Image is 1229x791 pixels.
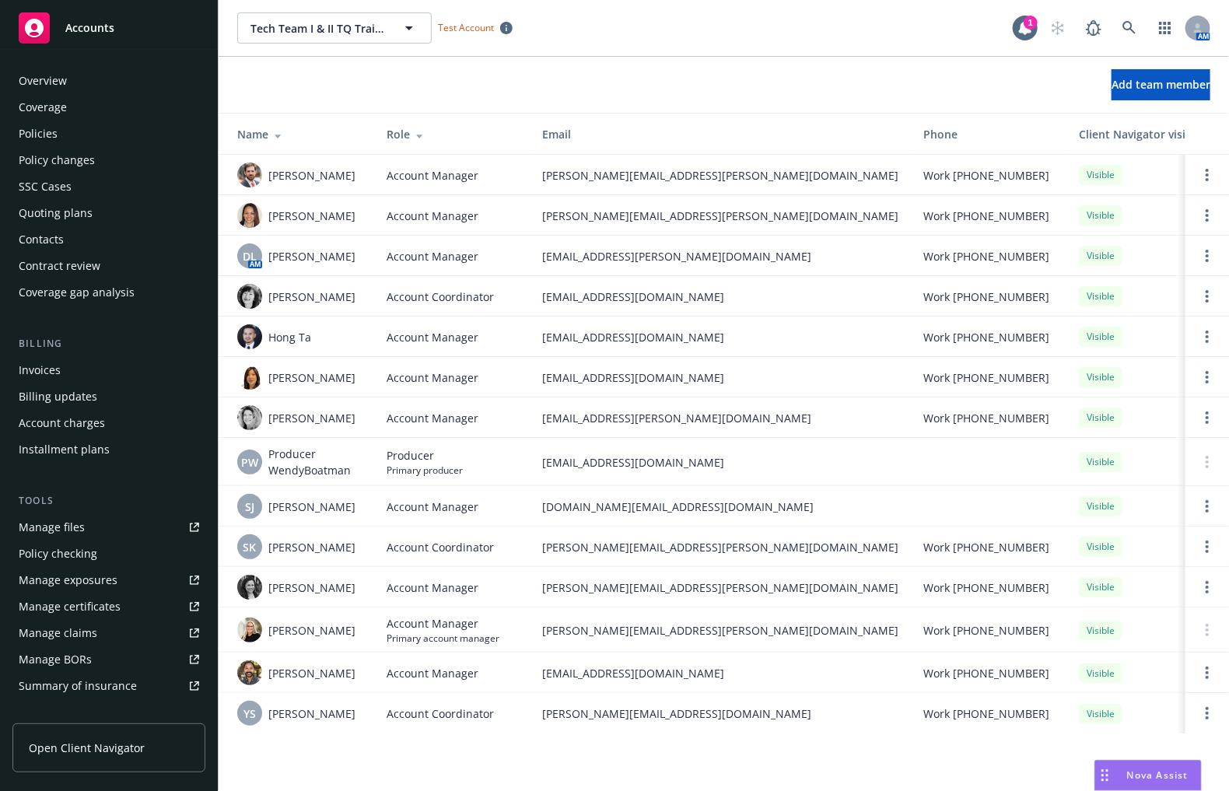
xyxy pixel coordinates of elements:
span: [EMAIL_ADDRESS][DOMAIN_NAME] [542,329,898,345]
span: SK [243,539,257,555]
div: 1 [1024,16,1038,30]
span: [PERSON_NAME] [268,248,355,264]
img: photo [237,284,262,309]
a: Invoices [12,358,205,383]
div: Installment plans [19,437,110,462]
span: Work [PHONE_NUMBER] [923,329,1049,345]
span: Account Manager [387,579,478,596]
span: Primary account manager [387,632,499,645]
span: [PERSON_NAME][EMAIL_ADDRESS][PERSON_NAME][DOMAIN_NAME] [542,208,898,224]
span: [EMAIL_ADDRESS][PERSON_NAME][DOMAIN_NAME] [542,248,898,264]
span: Open Client Navigator [29,740,145,756]
span: Work [PHONE_NUMBER] [923,579,1049,596]
a: Summary of insurance [12,674,205,698]
div: Manage certificates [19,594,121,619]
a: Account charges [12,411,205,436]
div: Invoices [19,358,61,383]
a: Overview [12,68,205,93]
div: Email [542,126,898,142]
div: Billing updates [19,384,97,409]
span: Producer WendyBoatman [268,446,362,478]
div: Manage files [19,515,85,540]
a: Open options [1198,247,1217,265]
div: Visible [1079,286,1122,306]
div: Name [237,126,362,142]
span: [EMAIL_ADDRESS][DOMAIN_NAME] [542,369,898,386]
a: Open options [1198,206,1217,225]
div: Coverage gap analysis [19,280,135,305]
button: Add team member [1112,69,1210,100]
a: Open options [1198,368,1217,387]
div: Manage claims [19,621,97,646]
span: Account Coordinator [387,705,494,722]
span: [PERSON_NAME] [268,167,355,184]
a: Installment plans [12,437,205,462]
span: Account Manager [387,665,478,681]
span: Producer [387,447,463,464]
span: Tech Team I & II TQ Training Account [250,20,385,37]
img: photo [237,324,262,349]
div: SSC Cases [19,174,72,199]
a: Start snowing [1042,12,1073,44]
span: [DOMAIN_NAME][EMAIL_ADDRESS][DOMAIN_NAME] [542,499,898,515]
span: Test Account [432,19,519,36]
a: Manage certificates [12,594,205,619]
div: Visible [1079,496,1122,516]
div: Overview [19,68,67,93]
span: Account Coordinator [387,289,494,305]
a: Open options [1198,166,1217,184]
a: Policy changes [12,148,205,173]
span: [PERSON_NAME] [268,539,355,555]
span: Work [PHONE_NUMBER] [923,622,1049,639]
div: Manage BORs [19,647,92,672]
span: PW [241,454,258,471]
img: photo [237,575,262,600]
span: Work [PHONE_NUMBER] [923,539,1049,555]
div: Drag to move [1095,761,1115,790]
span: [PERSON_NAME] [268,665,355,681]
a: Contract review [12,254,205,278]
span: Primary producer [387,464,463,477]
a: Open options [1198,327,1217,346]
div: Visible [1079,205,1122,225]
span: Account Manager [387,248,478,264]
a: Open options [1198,287,1217,306]
span: [PERSON_NAME][EMAIL_ADDRESS][PERSON_NAME][DOMAIN_NAME] [542,167,898,184]
a: Manage files [12,515,205,540]
span: [EMAIL_ADDRESS][DOMAIN_NAME] [542,454,898,471]
div: Role [387,126,517,142]
span: Account Manager [387,329,478,345]
img: photo [237,618,262,642]
div: Visible [1079,537,1122,556]
div: Quoting plans [19,201,93,226]
div: Tools [12,493,205,509]
span: [PERSON_NAME] [268,499,355,515]
a: Policies [12,121,205,146]
div: Billing [12,336,205,352]
div: Policy changes [19,148,95,173]
div: Policy checking [19,541,97,566]
a: Manage BORs [12,647,205,672]
button: Tech Team I & II TQ Training Account [237,12,432,44]
div: Manage exposures [19,568,117,593]
a: Open options [1198,537,1217,556]
span: [PERSON_NAME] [268,208,355,224]
span: Account Manager [387,167,478,184]
img: photo [237,405,262,430]
img: photo [237,203,262,228]
span: DL [243,248,257,264]
a: Open options [1198,497,1217,516]
div: Visible [1079,408,1122,427]
div: Visible [1079,327,1122,346]
span: Account Manager [387,208,478,224]
span: [PERSON_NAME] [268,289,355,305]
a: Contacts [12,227,205,252]
span: Add team member [1112,77,1210,92]
a: Billing updates [12,384,205,409]
span: Manage exposures [12,568,205,593]
span: [PERSON_NAME] [268,410,355,426]
div: Coverage [19,95,67,120]
span: [PERSON_NAME] [268,705,355,722]
a: Open options [1198,408,1217,427]
div: Policies [19,121,58,146]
